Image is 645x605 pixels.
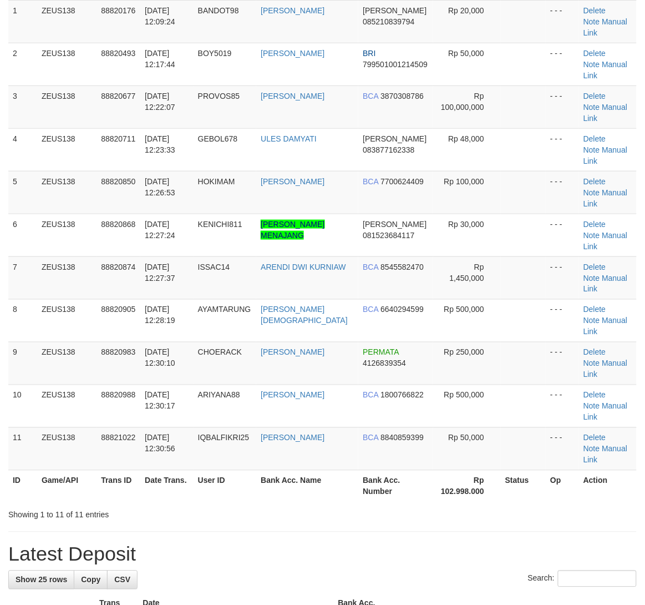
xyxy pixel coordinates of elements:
[107,571,138,589] a: CSV
[101,92,135,100] span: 88820677
[8,543,637,566] h1: Latest Deposit
[363,433,378,442] span: BCA
[583,359,627,379] a: Manual Link
[8,571,74,589] a: Show 25 rows
[363,231,414,240] span: Copy 081523684117 to clipboard
[583,359,600,368] a: Note
[546,214,579,256] td: - - -
[8,385,37,427] td: 10
[583,274,600,283] a: Note
[261,49,324,58] a: [PERSON_NAME]
[546,171,579,214] td: - - -
[444,177,484,186] span: Rp 100,000
[261,220,324,240] a: [PERSON_NAME] MENAJANG
[145,49,175,69] span: [DATE] 12:17:44
[583,231,600,240] a: Note
[583,445,600,453] a: Note
[37,85,97,128] td: ZEUS138
[583,391,606,400] a: Delete
[145,391,175,411] span: [DATE] 12:30:17
[198,134,238,143] span: GEBOL678
[583,220,606,229] a: Delete
[37,256,97,299] td: ZEUS138
[261,263,346,271] a: ARENDI DWI KURNIAW
[8,128,37,171] td: 4
[363,177,378,186] span: BCA
[448,6,484,15] span: Rp 20,000
[114,576,130,584] span: CSV
[37,470,97,502] th: Game/API
[501,470,546,502] th: Status
[363,305,378,314] span: BCA
[583,6,606,15] a: Delete
[380,263,424,271] span: Copy 8545582470 to clipboard
[198,391,240,400] span: ARIYANA88
[198,433,250,442] span: IQBALFIKRI25
[37,43,97,85] td: ZEUS138
[363,348,399,357] span: PERMATA
[583,402,600,411] a: Note
[579,470,637,502] th: Action
[583,231,627,251] a: Manual Link
[101,391,135,400] span: 88820988
[8,505,261,521] div: Showing 1 to 11 of 11 entries
[8,85,37,128] td: 3
[546,342,579,385] td: - - -
[583,274,627,294] a: Manual Link
[261,433,324,442] a: [PERSON_NAME]
[583,445,627,465] a: Manual Link
[101,220,135,229] span: 88820868
[140,470,194,502] th: Date Trans.
[261,92,324,100] a: [PERSON_NAME]
[358,470,433,502] th: Bank Acc. Number
[583,263,606,271] a: Delete
[145,92,175,112] span: [DATE] 12:22:07
[145,305,175,325] span: [DATE] 12:28:19
[546,128,579,171] td: - - -
[546,385,579,427] td: - - -
[546,470,579,502] th: Op
[194,470,257,502] th: User ID
[380,177,424,186] span: Copy 7700624409 to clipboard
[8,427,37,470] td: 11
[37,171,97,214] td: ZEUS138
[380,391,424,400] span: Copy 1800766822 to clipboard
[583,17,600,26] a: Note
[583,316,600,325] a: Note
[380,305,424,314] span: Copy 6640294599 to clipboard
[37,128,97,171] td: ZEUS138
[8,299,37,342] td: 8
[145,348,175,368] span: [DATE] 12:30:10
[528,571,637,587] label: Search:
[444,305,484,314] span: Rp 500,000
[145,177,175,197] span: [DATE] 12:26:53
[145,220,175,240] span: [DATE] 12:27:24
[363,220,426,229] span: [PERSON_NAME]
[363,17,414,26] span: Copy 085210839794 to clipboard
[101,433,135,442] span: 88821022
[16,576,67,584] span: Show 25 rows
[583,145,600,154] a: Note
[101,134,135,143] span: 88820711
[363,49,375,58] span: BRI
[261,6,324,15] a: [PERSON_NAME]
[261,348,324,357] a: [PERSON_NAME]
[8,171,37,214] td: 5
[261,177,324,186] a: [PERSON_NAME]
[583,188,627,208] a: Manual Link
[380,92,424,100] span: Copy 3870308786 to clipboard
[198,177,235,186] span: HOKIMAM
[8,256,37,299] td: 7
[37,385,97,427] td: ZEUS138
[448,134,484,143] span: Rp 48,000
[101,305,135,314] span: 88820905
[145,6,175,26] span: [DATE] 12:09:24
[583,316,627,336] a: Manual Link
[363,145,414,154] span: Copy 083877162338 to clipboard
[8,342,37,385] td: 9
[8,470,37,502] th: ID
[81,576,100,584] span: Copy
[145,263,175,283] span: [DATE] 12:27:37
[583,60,627,80] a: Manual Link
[363,263,378,271] span: BCA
